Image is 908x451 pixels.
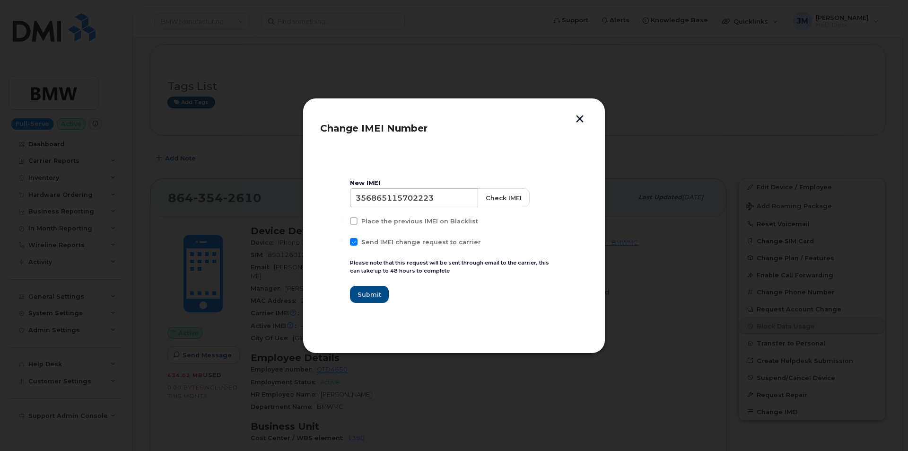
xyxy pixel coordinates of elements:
input: Place the previous IMEI on Blacklist [339,217,343,222]
iframe: Messenger Launcher [867,410,901,444]
input: Send IMEI change request to carrier [339,238,343,243]
span: Change IMEI Number [320,123,428,134]
button: Check IMEI [478,188,530,207]
span: Place the previous IMEI on Blacklist [361,218,478,225]
small: Please note that this request will be sent through email to the carrier, this can take up to 48 h... [350,259,549,274]
span: Submit [358,290,381,299]
div: New IMEI [350,179,558,187]
span: Send IMEI change request to carrier [361,239,481,246]
button: Submit [350,286,389,303]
